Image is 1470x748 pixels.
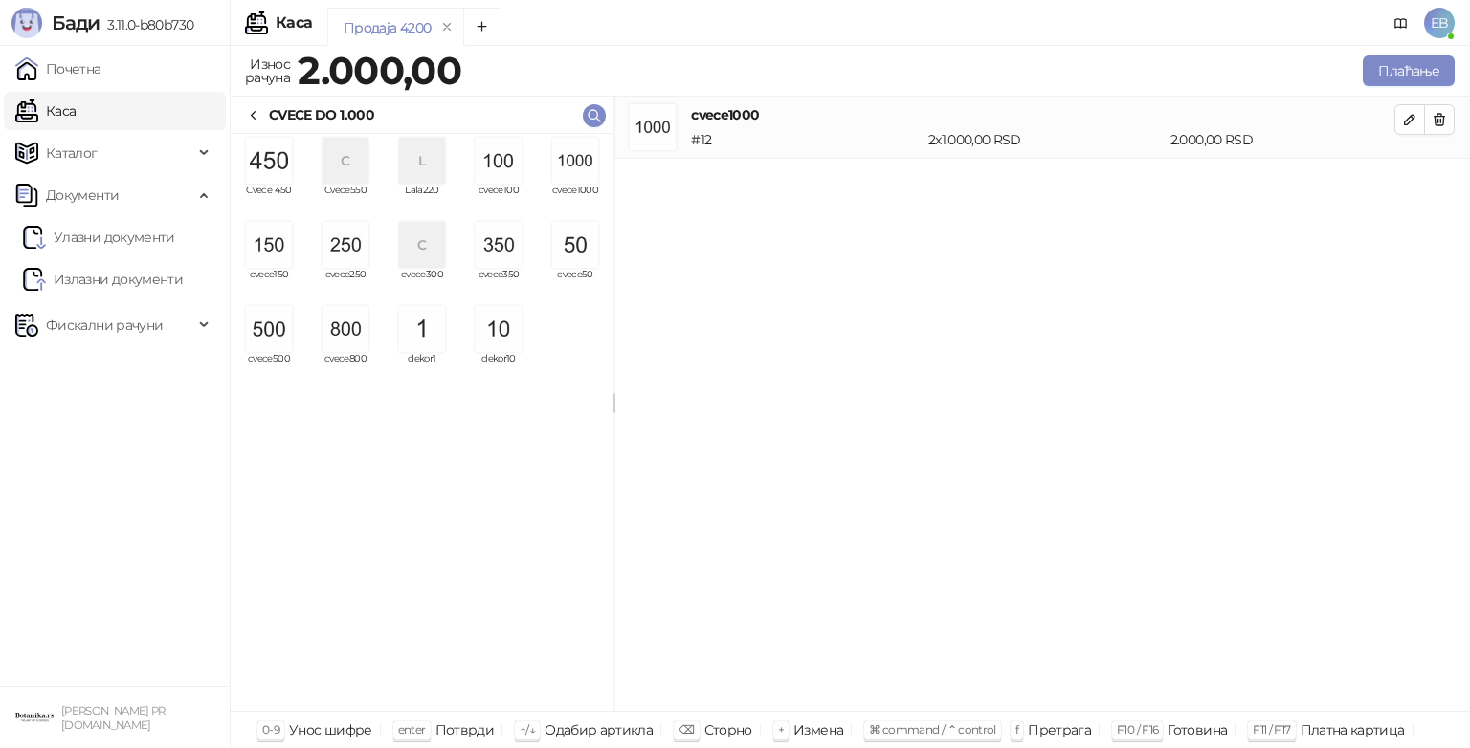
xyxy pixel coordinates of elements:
span: Каталог [46,134,98,172]
span: cvece500 [238,354,300,383]
img: Slika [246,306,292,352]
img: Slika [323,306,368,352]
span: 3.11.0-b80b730 [100,16,193,33]
div: Готовина [1168,717,1227,742]
a: Почетна [15,50,101,88]
span: cvece800 [315,354,376,383]
div: 2.000,00 RSD [1167,129,1398,150]
img: Slika [246,138,292,184]
div: Измена [793,717,843,742]
div: Каса [276,15,312,31]
span: Cvece 450 [238,186,300,214]
button: remove [434,19,459,35]
span: dekor10 [468,354,529,383]
div: Унос шифре [289,717,372,742]
div: CVECE DO 1.000 [269,104,374,125]
div: grid [231,134,613,711]
span: cvece300 [391,270,453,298]
div: C [323,138,368,184]
div: 2 x 1.000,00 RSD [924,129,1167,150]
a: Каса [15,92,76,130]
img: Logo [11,8,42,38]
span: Фискални рачуни [46,306,163,344]
div: L [399,138,445,184]
img: Slika [323,222,368,268]
span: enter [398,722,426,737]
img: Slika [476,222,522,268]
div: # 12 [687,129,924,150]
img: Slika [476,138,522,184]
a: Излазни документи [23,260,183,298]
span: ⌘ command / ⌃ control [869,722,996,737]
span: + [778,722,784,737]
span: cvece1000 [545,186,606,214]
a: Ulazni dokumentiУлазни документи [23,218,175,256]
small: [PERSON_NAME] PR [DOMAIN_NAME] [61,704,166,732]
div: Претрага [1028,717,1091,742]
img: Slika [476,306,522,352]
span: Cvece550 [315,186,376,214]
span: cvece50 [545,270,606,298]
span: cvece250 [315,270,376,298]
strong: 2.000,00 [298,47,461,94]
div: Потврди [435,717,495,742]
span: cvece100 [468,186,529,214]
div: Продаја 4200 [344,17,431,38]
span: ↑/↓ [520,722,535,737]
span: cvece150 [238,270,300,298]
span: F11 / F17 [1253,722,1290,737]
span: Документи [46,176,119,214]
div: C [399,222,445,268]
h4: cvece1000 [691,104,1394,125]
span: ⌫ [679,722,694,737]
button: Плаћање [1363,55,1455,86]
span: f [1015,722,1018,737]
img: 64x64-companyLogo-0e2e8aaa-0bd2-431b-8613-6e3c65811325.png [15,698,54,737]
span: EB [1424,8,1455,38]
button: Add tab [463,8,501,46]
span: cvece350 [468,270,529,298]
span: 0-9 [262,722,279,737]
a: Документација [1386,8,1416,38]
div: Износ рачуна [241,52,294,90]
span: Бади [52,11,100,34]
img: Slika [246,222,292,268]
img: Slika [552,138,598,184]
span: F10 / F16 [1117,722,1158,737]
div: Сторно [704,717,752,742]
div: Одабир артикла [545,717,653,742]
div: Платна картица [1301,717,1405,742]
img: Slika [552,222,598,268]
img: Slika [399,306,445,352]
span: dekor1 [391,354,453,383]
span: Lala220 [391,186,453,214]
